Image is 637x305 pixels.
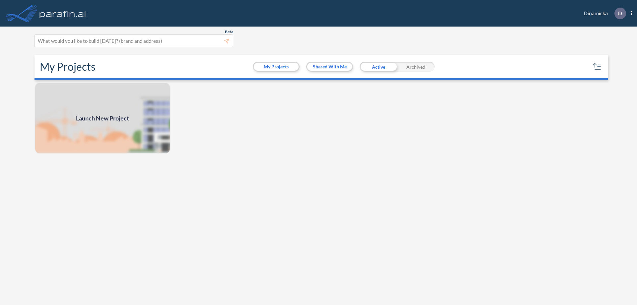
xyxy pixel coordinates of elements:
[307,63,352,71] button: Shared With Me
[38,7,87,20] img: logo
[397,62,435,72] div: Archived
[35,82,171,154] a: Launch New Project
[76,114,129,123] span: Launch New Project
[592,61,602,72] button: sort
[360,62,397,72] div: Active
[254,63,299,71] button: My Projects
[574,8,632,19] div: Dinamicka
[35,82,171,154] img: add
[618,10,622,16] p: D
[225,29,233,35] span: Beta
[40,60,96,73] h2: My Projects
